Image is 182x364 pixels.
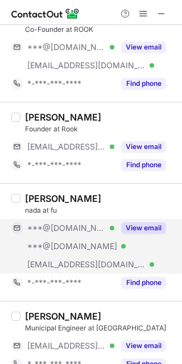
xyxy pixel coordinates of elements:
[27,60,146,71] span: [EMAIL_ADDRESS][DOMAIN_NAME]
[27,42,106,52] span: ***@[DOMAIN_NAME]
[25,111,101,123] div: [PERSON_NAME]
[25,193,101,204] div: [PERSON_NAME]
[25,24,175,35] div: Co-Founder at ROOK
[121,42,166,53] button: Reveal Button
[121,340,166,351] button: Reveal Button
[25,205,175,216] div: nada at fu
[27,341,106,351] span: [EMAIL_ADDRESS][DOMAIN_NAME]
[27,142,106,152] span: [EMAIL_ADDRESS][DOMAIN_NAME]
[121,78,166,89] button: Reveal Button
[121,277,166,288] button: Reveal Button
[27,241,117,251] span: ***@[DOMAIN_NAME]
[25,323,175,333] div: Municipal Engineer at [GEOGRAPHIC_DATA]
[27,223,106,233] span: ***@[DOMAIN_NAME]
[25,124,175,134] div: Founder at Rook
[121,141,166,152] button: Reveal Button
[121,159,166,171] button: Reveal Button
[25,311,101,322] div: [PERSON_NAME]
[11,7,80,20] img: ContactOut v5.3.10
[27,259,146,270] span: [EMAIL_ADDRESS][DOMAIN_NAME]
[121,222,166,234] button: Reveal Button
